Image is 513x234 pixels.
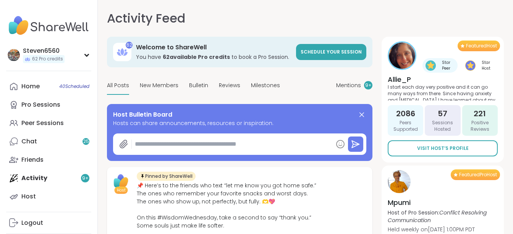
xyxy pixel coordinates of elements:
[59,83,89,89] span: 40 Scheduled
[388,75,498,84] h4: Allie_P
[6,187,91,206] a: Host
[296,44,366,60] a: Schedule your session
[396,108,415,119] span: 2086
[6,214,91,232] a: Logout
[126,42,133,49] div: 62
[417,145,469,152] span: Visit Host’s Profile
[117,187,126,193] span: Host
[428,120,457,133] span: Sessions Hosted
[391,120,420,133] span: Peers Supported
[6,96,91,114] a: Pro Sessions
[32,56,63,62] span: 62 Pro credits
[388,170,411,193] img: Mpumi
[189,81,208,89] span: Bulletin
[465,60,476,71] img: Star Host
[6,77,91,96] a: Home40Scheduled
[388,226,498,233] p: Held weekly on [DATE] 1:00PM PDT
[438,108,447,119] span: 57
[21,219,43,227] div: Logout
[113,119,366,127] span: Hosts can share announcements, resources or inspiration.
[219,81,240,89] span: Reviews
[21,156,44,164] div: Friends
[388,209,487,224] i: Conflict Resolving Communication
[8,49,20,61] img: Steven6560
[163,53,230,61] b: 62 available Pro credit s
[465,120,495,133] span: Positive Reviews
[6,12,91,39] img: ShareWell Nav Logo
[336,81,361,89] span: Mentions
[466,43,497,49] span: Featured Host
[136,43,291,52] h3: Welcome to ShareWell
[21,192,36,201] div: Host
[388,84,498,101] p: I start each day very positive and it can go many ways from there. Since having anxiety and [MEDI...
[426,60,436,71] img: Star Peer
[21,137,37,146] div: Chat
[301,49,362,55] span: Schedule your session
[437,60,455,71] span: Star Peer
[251,81,280,89] span: Milestones
[21,82,40,91] div: Home
[388,140,498,156] a: Visit Host’s Profile
[365,82,372,89] span: 9 +
[112,172,131,191] img: ShareWell
[83,138,89,145] span: 25
[23,47,65,55] div: Steven6560
[137,172,196,181] div: Pinned by ShareWell
[6,151,91,169] a: Friends
[474,108,486,119] span: 221
[140,81,178,89] span: New Members
[459,172,497,178] span: Featured Pro Host
[477,60,495,71] span: Star Host
[388,198,498,207] h4: Mpumi
[113,110,172,119] span: Host Bulletin Board
[21,119,64,127] div: Peer Sessions
[6,114,91,132] a: Peer Sessions
[388,209,498,224] p: Host of Pro Session:
[21,101,60,109] div: Pro Sessions
[136,53,291,61] h3: You have to book a Pro Session.
[107,81,129,89] span: All Posts
[389,42,415,69] img: Allie_P
[6,132,91,151] a: Chat25
[107,9,185,28] h1: Activity Feed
